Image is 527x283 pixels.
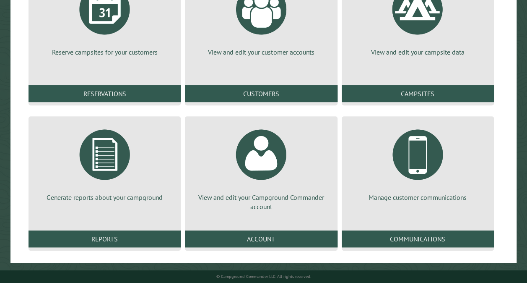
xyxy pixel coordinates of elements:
[342,231,494,247] a: Communications
[39,47,171,57] p: Reserve campsites for your customers
[185,85,337,102] a: Customers
[39,123,171,202] a: Generate reports about your campground
[29,231,181,247] a: Reports
[185,231,337,247] a: Account
[195,47,327,57] p: View and edit your customer accounts
[216,274,311,279] small: © Campground Commander LLC. All rights reserved.
[352,47,484,57] p: View and edit your campsite data
[342,85,494,102] a: Campsites
[352,193,484,202] p: Manage customer communications
[195,193,327,212] p: View and edit your Campground Commander account
[39,193,171,202] p: Generate reports about your campground
[352,123,484,202] a: Manage customer communications
[29,85,181,102] a: Reservations
[195,123,327,212] a: View and edit your Campground Commander account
